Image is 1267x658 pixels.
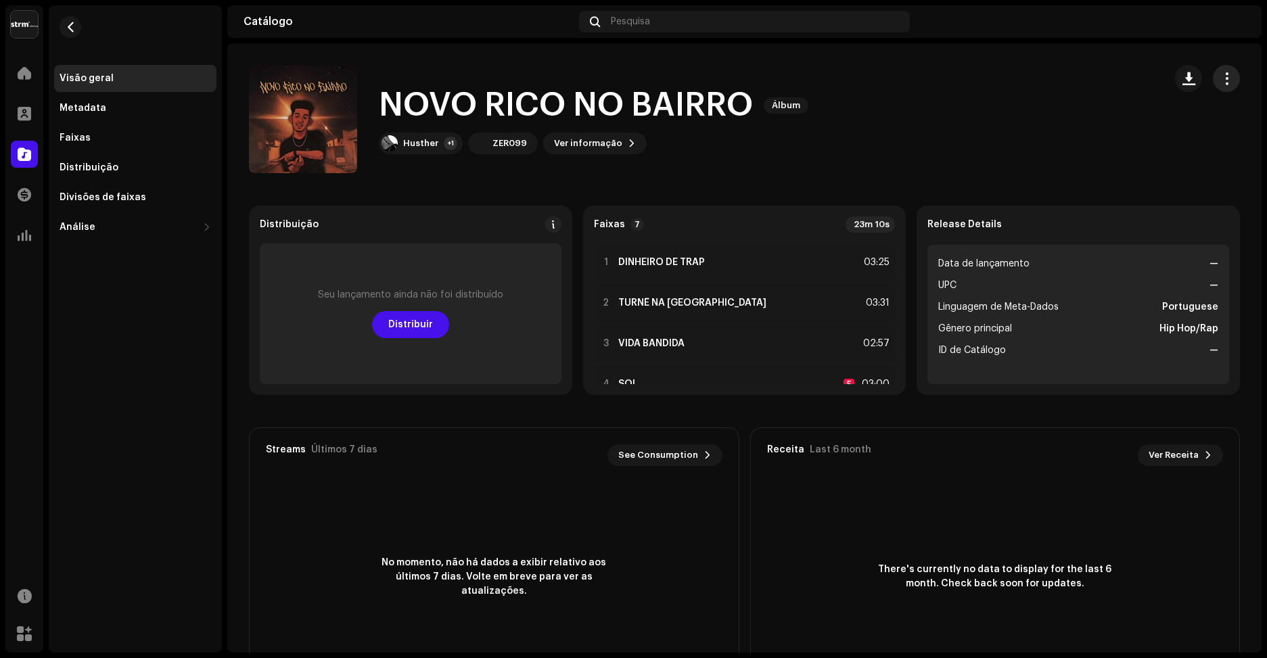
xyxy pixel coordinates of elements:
strong: Portuguese [1162,299,1218,315]
re-m-nav-item: Divisões de faixas [54,184,216,211]
img: 408b884b-546b-4518-8448-1008f9c76b02 [11,11,38,38]
re-m-nav-item: Distribuição [54,154,216,181]
span: Data de lançamento [938,256,1030,272]
div: Catálogo [244,16,574,27]
button: See Consumption [607,444,722,466]
span: See Consumption [618,442,698,469]
strong: Release Details [927,219,1002,230]
re-m-nav-item: Metadata [54,95,216,122]
p-badge: 7 [630,218,644,231]
strong: — [1210,256,1218,272]
div: Visão geral [60,73,114,84]
span: There's currently no data to display for the last 6 month. Check back soon for updates. [873,563,1117,591]
button: Distribuir [372,311,449,338]
div: Seu lançamento ainda não foi distribuído [318,289,503,300]
div: 02:57 [860,335,890,352]
div: Metadata [60,103,106,114]
div: Receita [767,444,804,455]
div: +1 [444,137,457,150]
strong: — [1210,277,1218,293]
div: Distribuição [260,219,319,230]
strong: Faixas [594,219,625,230]
span: Ver informação [554,130,622,157]
span: Distribuir [388,311,433,338]
span: Ver Receita [1149,442,1199,469]
span: UPC [938,277,957,293]
div: 23m 10s [846,216,895,233]
div: Last 6 month [810,444,871,455]
div: 03:31 [860,295,890,311]
strong: VIDA BANDIDA [618,338,685,349]
div: Distribuição [60,162,118,173]
button: Ver Receita [1138,444,1223,466]
span: Linguagem de Meta-Dados [938,299,1059,315]
div: ZER099 [492,138,527,149]
img: d5c70c88-13af-4269-a0f2-5a8a4ce966de [471,135,487,151]
strong: SOL [618,379,638,390]
div: 03:25 [860,254,890,271]
img: 24cf7c36-dbef-460c-9cda-8d182eaa0634 [1224,11,1245,32]
button: Ver informação [543,133,647,154]
div: Streams [266,444,306,455]
span: Álbum [764,97,808,114]
div: 03:00 [860,376,890,392]
div: Análise [60,222,95,233]
strong: — [1210,342,1218,358]
h1: NOVO RICO NO BAIRRO [379,84,753,127]
img: e0cbef0e-2349-4b68-a482-06f7679be76c [382,135,398,151]
re-m-nav-item: Faixas [54,124,216,151]
div: Divisões de faixas [60,192,146,203]
div: Husther [403,138,438,149]
span: Pesquisa [611,16,650,27]
div: E [844,379,854,390]
strong: TURNÊ NA [GEOGRAPHIC_DATA] [618,298,766,308]
re-m-nav-item: Visão geral [54,65,216,92]
div: Faixas [60,133,91,143]
strong: Hip Hop/Rap [1159,321,1218,337]
span: No momento, não há dados a exibir relativo aos últimos 7 dias. Volte em breve para ver as atualiz... [372,556,616,598]
div: Últimos 7 dias [311,444,377,455]
span: Gênero principal [938,321,1012,337]
span: ID de Catálogo [938,342,1006,358]
re-m-nav-dropdown: Análise [54,214,216,241]
strong: DINHEIRO DE TRAP [618,257,705,268]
